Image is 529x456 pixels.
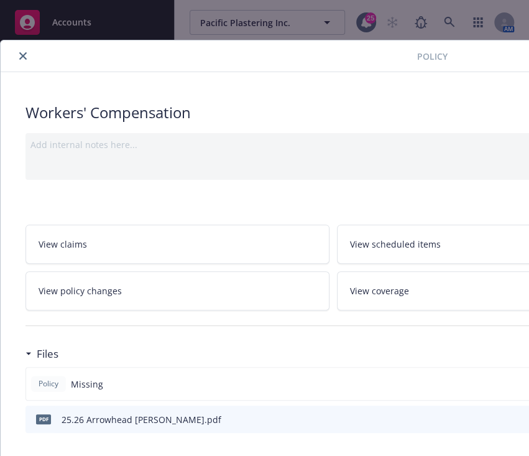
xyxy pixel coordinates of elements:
[350,238,441,251] span: View scheduled items
[25,346,58,362] div: Files
[39,238,87,251] span: View claims
[36,378,61,389] span: Policy
[71,378,103,391] span: Missing
[350,284,409,297] span: View coverage
[25,271,329,310] a: View policy changes
[25,225,329,264] a: View claims
[39,284,122,297] span: View policy changes
[62,413,221,426] div: 25.26 Arrowhead [PERSON_NAME].pdf
[36,414,51,424] span: pdf
[37,346,58,362] h3: Files
[417,50,448,63] span: Policy
[16,49,30,63] button: close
